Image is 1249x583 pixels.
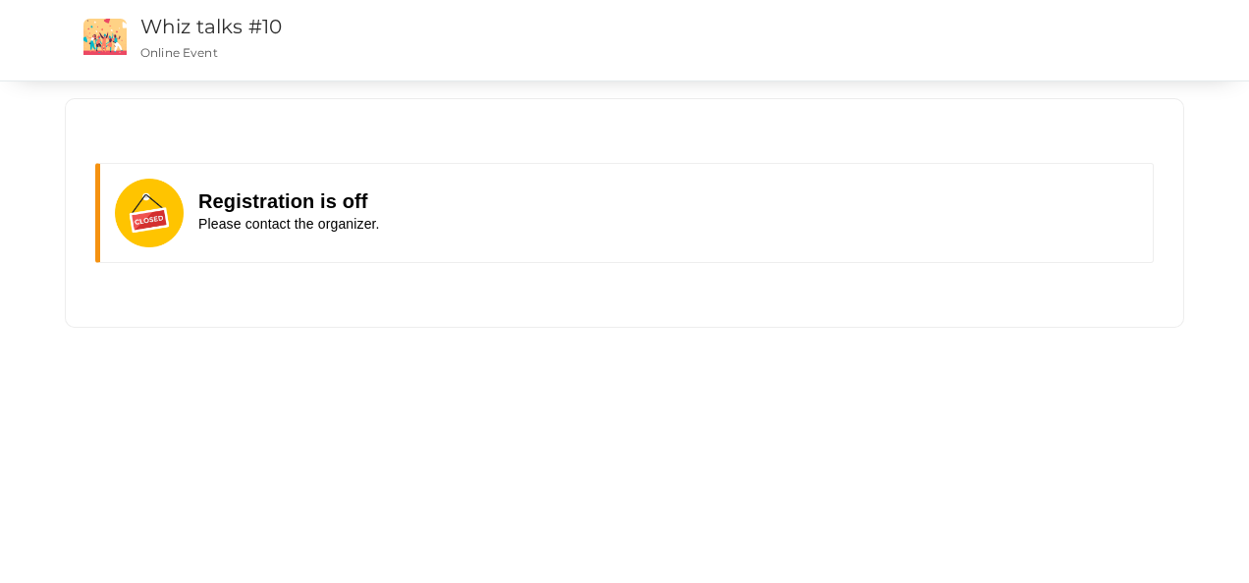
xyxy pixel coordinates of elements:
[115,179,198,247] img: closed.png
[140,44,765,61] p: Online Event
[140,15,282,38] a: Whiz talks #10
[83,19,127,55] img: event2.png
[198,190,368,212] strong: Registration is off
[198,216,380,232] span: Please contact the organizer.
